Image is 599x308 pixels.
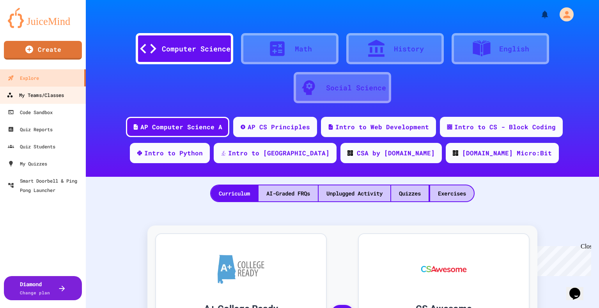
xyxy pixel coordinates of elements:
div: History [394,44,424,54]
div: Quiz Reports [8,125,53,134]
img: CS Awesome [413,246,475,292]
div: Quiz Students [8,142,55,151]
img: A+ College Ready [218,255,264,284]
a: Create [4,41,82,60]
span: Change plan [20,290,50,296]
iframe: chat widget [566,277,591,300]
div: Diamond [20,280,50,296]
button: DiamondChange plan [4,276,82,300]
div: Quizzes [391,185,429,201]
div: AI-Graded FRQs [259,185,318,201]
div: Smart Doorbell & Ping Pong Launcher [8,176,83,195]
div: Intro to Web Development [335,122,429,132]
div: My Account [551,5,576,23]
div: My Notifications [526,8,551,21]
div: Unplugged Activity [319,185,390,201]
div: Curriculum [211,185,258,201]
div: Computer Science [162,44,230,54]
div: English [499,44,529,54]
img: CODE_logo_RGB.png [347,150,353,156]
div: My Teams/Classes [7,90,64,100]
iframe: chat widget [534,243,591,276]
div: Social Science [326,83,386,93]
div: [DOMAIN_NAME] Micro:Bit [462,148,552,158]
div: Intro to Python [144,148,203,158]
img: CODE_logo_RGB.png [453,150,458,156]
div: AP CS Principles [248,122,310,132]
div: Code Sandbox [8,107,53,117]
div: Math [295,44,312,54]
div: Chat with us now!Close [3,3,54,49]
div: Exercises [430,185,474,201]
div: My Quizzes [8,159,47,168]
div: Intro to CS - Block Coding [454,122,556,132]
div: AP Computer Science A [140,122,222,132]
div: Intro to [GEOGRAPHIC_DATA] [228,148,330,158]
div: Explore [8,73,39,83]
div: CSA by [DOMAIN_NAME] [357,148,435,158]
img: logo-orange.svg [8,8,78,28]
